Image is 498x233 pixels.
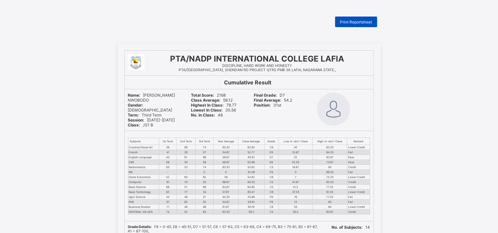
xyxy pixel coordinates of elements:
[196,185,214,190] td: 66
[279,185,313,190] td: 41.5
[176,175,195,180] td: 60
[176,200,195,205] td: 62
[196,145,214,150] td: 74
[191,93,214,98] b: Total Score:
[279,155,313,160] td: 32
[196,165,214,170] td: 74
[191,98,233,103] span: 58.12
[238,175,264,180] td: 54.82
[214,190,238,195] td: 57.67
[128,160,159,165] td: CRK
[347,150,370,155] td: Fail
[347,210,370,214] td: Credit
[159,185,176,190] td: 68
[159,180,176,185] td: 81
[279,170,313,175] td: 0
[196,138,214,145] th: 3rd Term
[347,200,370,205] td: Fail
[128,138,159,145] th: Subjects
[191,103,237,108] span: 78.77
[238,145,264,150] td: 62.85
[313,165,347,170] td: 85
[313,200,347,205] td: 83
[196,180,214,185] td: 55
[347,145,370,150] td: Lower Credit
[176,190,195,195] td: 77
[159,195,176,200] td: 44
[176,185,195,190] td: 57
[170,54,344,64] span: PTA/NADP INTERNATIONAL COLLEGE LAFIA
[128,145,159,150] td: Creative/Visual Art
[159,170,176,175] td: -
[128,170,159,175] td: IRK
[191,103,224,108] b: Highest In Class:
[279,160,313,165] td: 32.33
[159,165,176,170] td: 63
[347,190,370,195] td: Lower Credit
[159,200,176,205] td: 37
[254,98,282,103] b: Final Average:
[238,180,264,185] td: 64.33
[214,138,238,145] th: Year Average
[223,64,292,68] span: DISCIPLINE, HARD WORK AND HONESTY
[128,190,159,195] td: Basic Technology
[313,185,347,190] td: 77.33
[264,165,279,170] td: C5
[332,225,363,230] b: No. of Subjects:
[214,170,238,175] td: 0
[159,205,176,210] td: 71
[313,210,347,214] td: 83.67
[214,200,238,205] td: 44.67
[238,195,264,200] td: 43.86
[264,185,279,190] td: C5
[347,185,370,190] td: Credit
[347,170,370,175] td: Fail
[313,160,347,165] td: 73.67
[264,145,279,150] td: C6
[128,205,159,210] td: Business Studies
[196,210,214,214] td: 64
[176,210,195,214] td: 52
[214,160,238,165] td: 48.67
[313,145,347,150] td: 83.33
[264,200,279,205] td: F9
[238,160,264,165] td: 55.68
[191,108,223,113] b: Lowest In Class:
[196,160,214,165] td: 58
[128,117,145,122] b: Session:
[313,195,347,200] td: 77.33
[214,165,238,170] td: 63.33
[347,195,370,200] td: Fail
[313,175,347,180] td: 75.33
[159,190,176,195] td: 62
[264,155,279,160] td: D7
[196,195,214,200] td: 31
[264,138,279,145] th: Grade
[264,175,279,180] td: C6
[279,200,313,205] td: 12
[224,79,271,86] b: Cumulative Result
[214,195,238,200] td: 40.33
[279,175,313,180] td: 7
[128,117,175,122] span: [DATE]-[DATE]
[347,180,370,185] td: Credit
[214,175,238,180] td: 59
[238,205,264,210] td: 60.19
[214,210,238,214] td: 63.33
[196,190,214,195] td: 34
[191,98,220,103] b: Class Average:
[254,103,282,108] span: 31st
[238,150,264,155] td: 52.77
[176,165,195,170] td: 53
[176,145,195,150] td: 68
[128,103,172,113] span: [DEMOGRAPHIC_DATA]
[179,68,336,72] span: PTA/[GEOGRAPHIC_DATA], SHENDAM RD PROJECT QTRS PMB 36 LAFIA, NASARAWA STATE.,
[347,138,370,145] th: Remark
[128,165,159,170] td: Mathematics
[214,145,238,150] td: 60.33
[254,93,285,98] span: D7
[313,205,347,210] td: 84
[176,150,195,155] td: 26
[279,190,313,195] td: 37.33
[214,180,238,185] td: 68.67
